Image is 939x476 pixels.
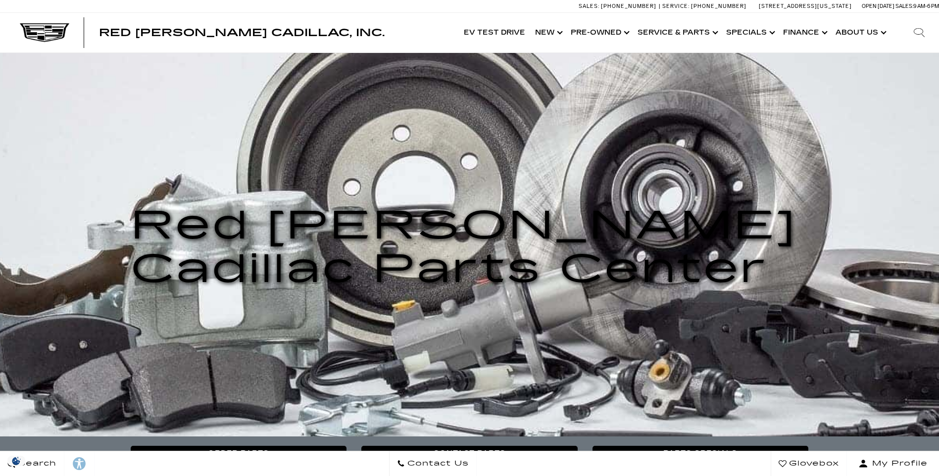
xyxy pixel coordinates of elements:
[771,451,847,476] a: Glovebox
[633,13,721,52] a: Service & Parts
[895,3,913,9] span: Sales:
[593,446,809,461] a: Parts Specials
[5,456,28,466] img: Opt-Out Icon
[847,451,939,476] button: Open user profile menu
[759,3,852,9] a: [STREET_ADDRESS][US_STATE]
[601,3,656,9] span: [PHONE_NUMBER]
[530,13,566,52] a: New
[862,3,894,9] span: Open [DATE]
[787,457,839,471] span: Glovebox
[579,3,599,9] span: Sales:
[579,3,659,9] a: Sales: [PHONE_NUMBER]
[459,13,530,52] a: EV Test Drive
[659,3,749,9] a: Service: [PHONE_NUMBER]
[831,13,890,52] a: About Us
[361,446,578,461] a: Contact Parts
[389,451,477,476] a: Contact Us
[913,3,939,9] span: 9 AM-6 PM
[5,456,28,466] section: Click to Open Cookie Consent Modal
[405,457,469,471] span: Contact Us
[778,13,831,52] a: Finance
[131,204,809,291] h1: Red [PERSON_NAME] Cadillac Parts Center
[721,13,778,52] a: Specials
[20,23,69,42] img: Cadillac Dark Logo with Cadillac White Text
[99,28,385,38] a: Red [PERSON_NAME] Cadillac, Inc.
[15,457,56,471] span: Search
[131,446,347,461] a: Order Parts
[662,3,690,9] span: Service:
[691,3,746,9] span: [PHONE_NUMBER]
[868,457,928,471] span: My Profile
[566,13,633,52] a: Pre-Owned
[99,27,385,39] span: Red [PERSON_NAME] Cadillac, Inc.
